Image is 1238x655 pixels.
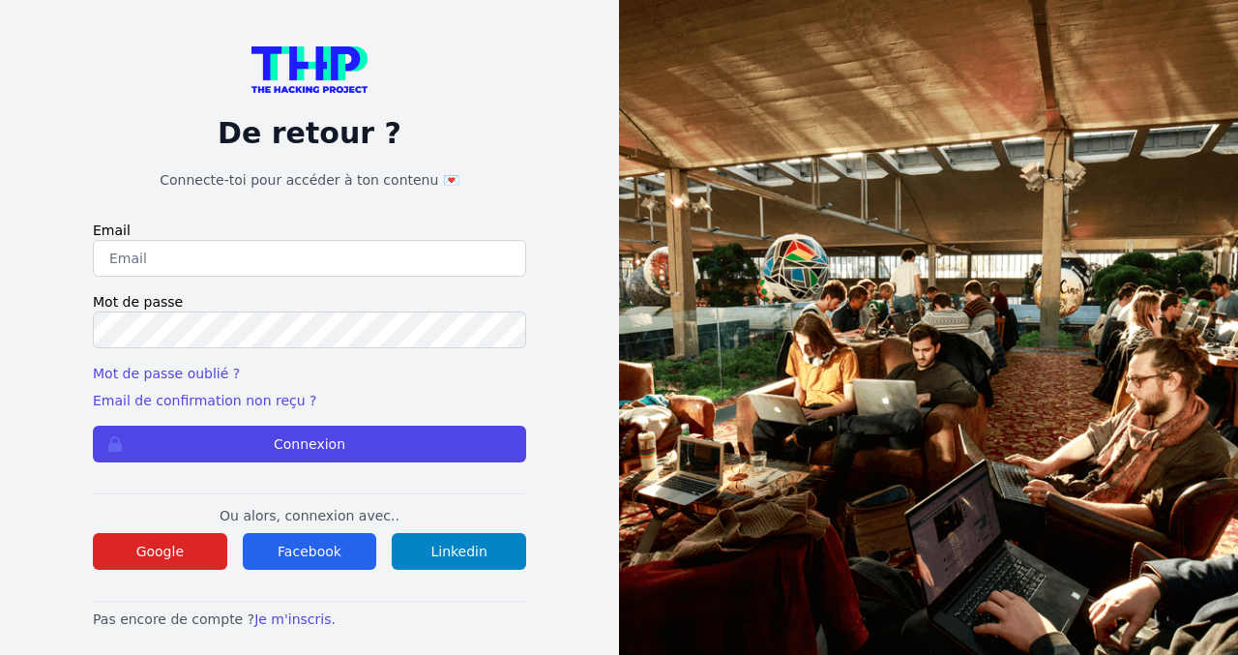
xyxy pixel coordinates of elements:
h1: Connecte-toi pour accéder à ton contenu 💌 [93,170,526,190]
button: Facebook [243,533,377,570]
a: Je m'inscris. [254,611,336,627]
img: logo [251,46,368,93]
label: Email [93,221,526,240]
button: Connexion [93,426,526,462]
label: Mot de passe [93,292,526,312]
p: Ou alors, connexion avec.. [93,506,526,525]
button: Google [93,533,227,570]
a: Email de confirmation non reçu ? [93,393,316,408]
button: Linkedin [392,533,526,570]
input: Email [93,240,526,277]
a: Mot de passe oublié ? [93,366,240,381]
p: Pas encore de compte ? [93,610,526,629]
p: De retour ? [93,116,526,151]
